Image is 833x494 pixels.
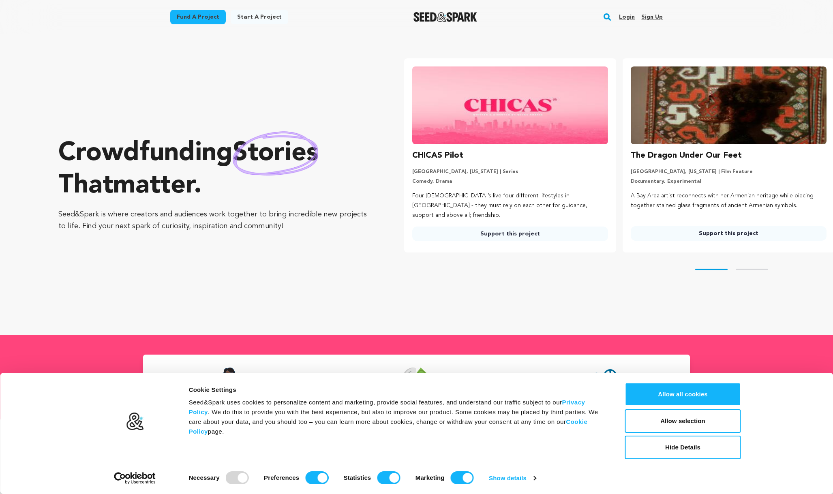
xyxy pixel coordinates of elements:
[189,474,220,481] strong: Necessary
[344,474,371,481] strong: Statistics
[412,227,608,241] a: Support this project
[189,385,607,395] div: Cookie Settings
[216,368,242,393] img: Seed&Spark Success Rate Icon
[415,474,445,481] strong: Marketing
[631,191,827,211] p: A Bay Area artist reconnects with her Armenian heritage while piecing together stained glass frag...
[412,169,608,175] p: [GEOGRAPHIC_DATA], [US_STATE] | Series
[489,472,536,484] a: Show details
[631,149,742,162] h3: The Dragon Under Our Feet
[403,368,429,393] img: Seed&Spark Money Raised Icon
[58,209,372,232] p: Seed&Spark is where creators and audiences work together to bring incredible new projects to life...
[412,66,608,144] img: CHICAS Pilot image
[170,10,226,24] a: Fund a project
[99,472,170,484] a: Usercentrics Cookiebot - opens in a new window
[413,12,477,22] img: Seed&Spark Logo Dark Mode
[625,436,741,459] button: Hide Details
[412,178,608,185] p: Comedy, Drama
[412,149,463,162] h3: CHICAS Pilot
[631,178,827,185] p: Documentary, Experimental
[625,383,741,406] button: Allow all cookies
[631,66,827,144] img: The Dragon Under Our Feet image
[641,11,663,24] a: Sign up
[126,412,144,431] img: logo
[631,169,827,175] p: [GEOGRAPHIC_DATA], [US_STATE] | Film Feature
[113,173,194,199] span: matter
[233,131,318,175] img: hand sketched image
[412,191,608,220] p: Four [DEMOGRAPHIC_DATA]’s live four different lifestyles in [GEOGRAPHIC_DATA] - they must rely on...
[264,474,299,481] strong: Preferences
[631,226,827,241] a: Support this project
[231,10,288,24] a: Start a project
[189,398,607,436] div: Seed&Spark uses cookies to personalize content and marketing, provide social features, and unders...
[413,12,477,22] a: Seed&Spark Homepage
[591,368,617,393] img: Seed&Spark Projects Created Icon
[625,409,741,433] button: Allow selection
[58,137,372,202] p: Crowdfunding that .
[619,11,635,24] a: Login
